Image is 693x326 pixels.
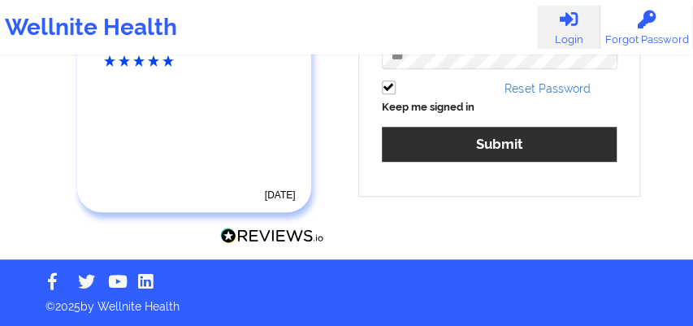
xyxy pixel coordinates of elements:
img: Reviews.io Logo [220,228,324,245]
a: Forgot Password [600,6,693,49]
button: Submit [382,127,617,162]
label: Keep me signed in [382,99,474,115]
a: Login [537,6,600,49]
a: Reviews.io Logo [220,228,324,249]
time: [DATE] [265,189,296,201]
a: Reset Password [505,82,590,95]
p: © 2025 by Wellnite Health [34,287,659,315]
